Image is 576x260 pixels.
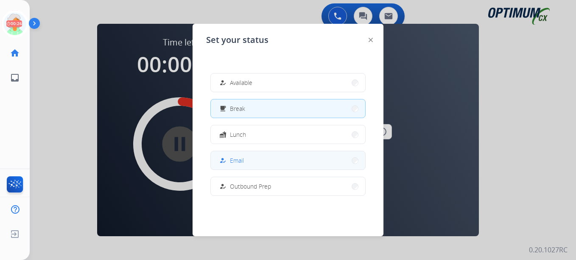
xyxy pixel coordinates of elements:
mat-icon: fastfood [219,131,226,138]
button: Lunch [211,125,365,144]
button: Email [211,151,365,170]
span: Available [230,78,252,87]
button: Break [211,99,365,118]
p: 0.20.1027RC [529,245,568,255]
span: Email [230,156,244,165]
mat-icon: inbox [10,73,20,83]
button: Available [211,73,365,92]
mat-icon: how_to_reg [219,157,226,164]
mat-icon: how_to_reg [219,183,226,190]
span: Outbound Prep [230,182,271,191]
mat-icon: how_to_reg [219,79,226,86]
img: close-button [369,38,373,42]
mat-icon: home [10,48,20,58]
span: Set your status [206,34,268,46]
button: Outbound Prep [211,177,365,195]
span: Lunch [230,130,246,139]
span: Break [230,104,245,113]
mat-icon: free_breakfast [219,105,226,112]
